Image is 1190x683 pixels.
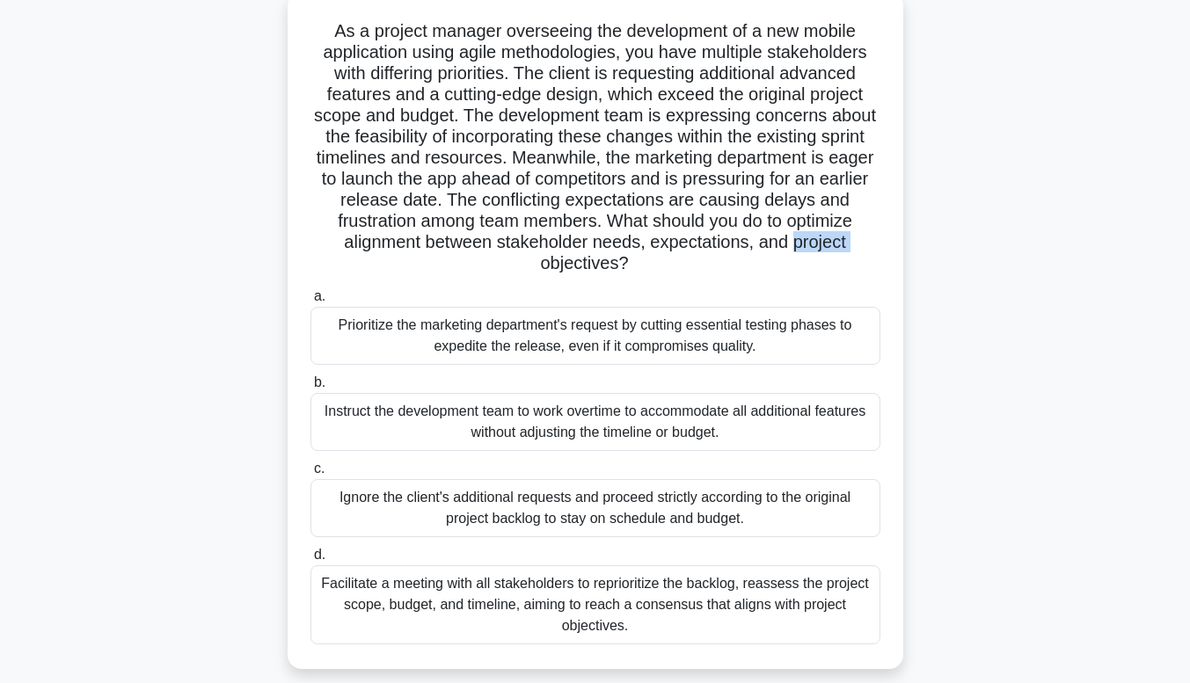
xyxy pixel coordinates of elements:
[314,547,325,562] span: d.
[314,374,325,389] span: b.
[310,393,880,451] div: Instruct the development team to work overtime to accommodate all additional features without adj...
[310,479,880,537] div: Ignore the client's additional requests and proceed strictly according to the original project ba...
[314,288,325,303] span: a.
[310,565,880,644] div: Facilitate a meeting with all stakeholders to reprioritize the backlog, reassess the project scop...
[314,461,325,476] span: c.
[309,20,882,275] h5: As a project manager overseeing the development of a new mobile application using agile methodolo...
[310,307,880,365] div: Prioritize the marketing department's request by cutting essential testing phases to expedite the...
